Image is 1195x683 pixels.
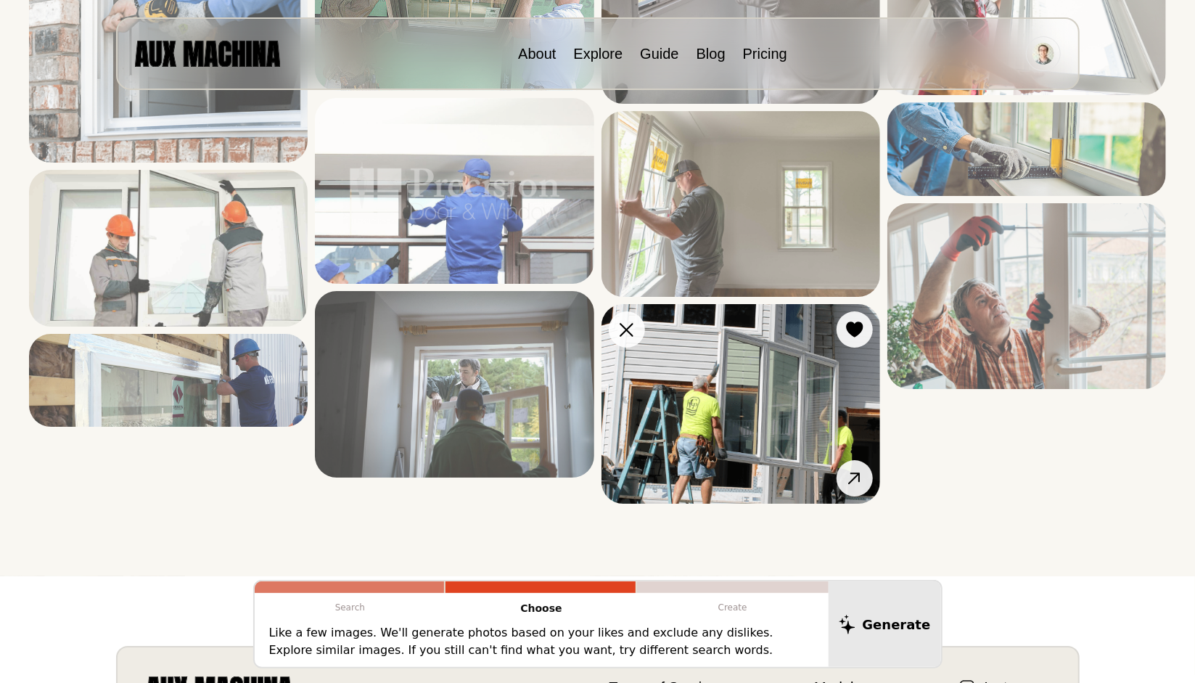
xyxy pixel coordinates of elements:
[1032,43,1054,65] img: Avatar
[445,593,637,624] p: Choose
[637,593,829,622] p: Create
[573,46,623,62] a: Explore
[518,46,556,62] a: About
[887,203,1166,389] img: Search result
[255,593,446,622] p: Search
[601,304,880,504] img: Search result
[29,334,308,427] img: Search result
[743,46,787,62] a: Pricing
[697,46,726,62] a: Blog
[269,624,814,659] p: Like a few images. We'll generate photos based on your likes and exclude any dislikes. Explore si...
[887,102,1166,195] img: Search result
[315,291,594,477] img: Search result
[640,46,678,62] a: Guide
[315,98,594,284] img: Search result
[135,41,280,66] img: AUX MACHINA
[601,111,880,297] img: Search result
[29,170,308,327] img: Search result
[829,581,941,667] button: Generate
